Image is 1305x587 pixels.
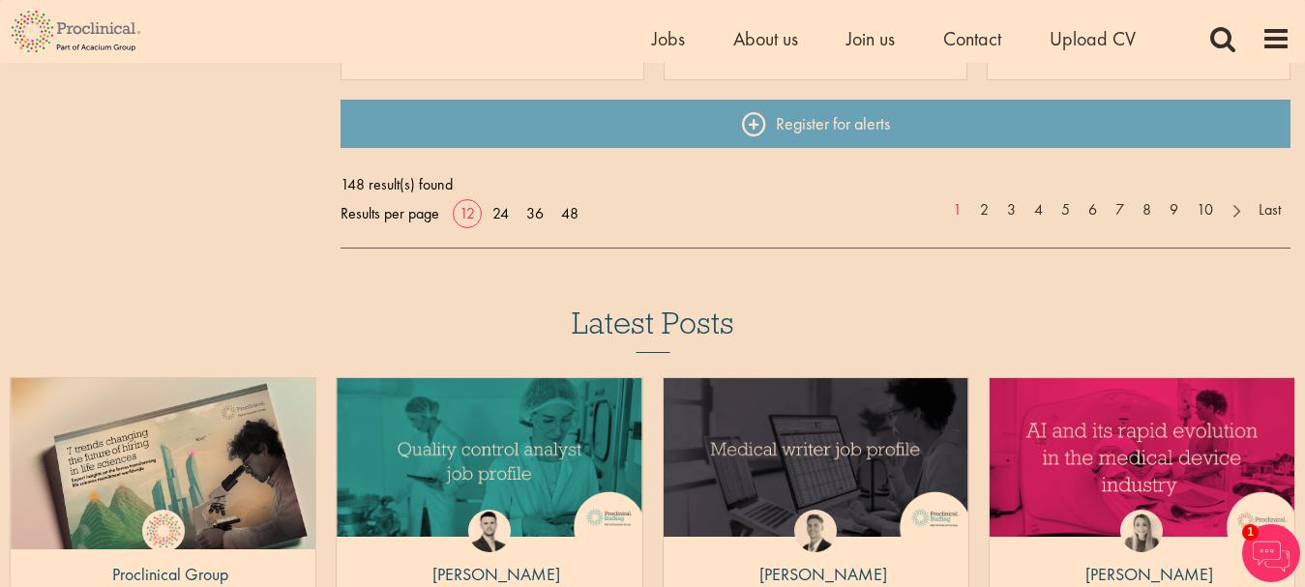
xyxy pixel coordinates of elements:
a: 12 [453,203,482,223]
p: [PERSON_NAME] [1071,562,1213,587]
a: 10 [1187,199,1223,221]
a: 8 [1133,199,1161,221]
a: Link to a post [11,378,315,549]
div: Domain: [DOMAIN_NAME] [50,50,213,66]
div: Domain Overview [74,114,173,127]
a: 6 [1079,199,1107,221]
a: 4 [1024,199,1053,221]
span: Results per page [341,199,439,228]
a: Jobs [652,26,685,51]
p: Proclinical Group [98,562,228,587]
p: [PERSON_NAME] [745,562,887,587]
img: tab_keywords_by_traffic_grey.svg [193,112,208,128]
img: Joshua Godden [468,510,511,552]
img: Medical writer job profile [664,378,968,537]
img: tab_domain_overview_orange.svg [52,112,68,128]
a: Join us [846,26,895,51]
a: 7 [1106,199,1134,221]
a: Link to a post [990,378,1294,549]
a: 2 [970,199,998,221]
img: Proclinical Group [142,510,185,552]
img: Chatbot [1242,524,1300,582]
div: Keywords by Traffic [214,114,326,127]
img: Proclinical: Life sciences hiring trends report 2025 [11,378,315,549]
span: 1 [1242,524,1259,541]
a: 5 [1052,199,1080,221]
a: Upload CV [1050,26,1136,51]
a: 48 [554,203,585,223]
a: Last [1249,199,1290,221]
img: website_grey.svg [31,50,46,66]
img: AI and Its Impact on the Medical Device Industry | Proclinical [990,378,1294,537]
a: About us [733,26,798,51]
img: quality control analyst job profile [337,378,641,537]
a: 24 [486,203,516,223]
a: 1 [943,199,971,221]
div: v 4.0.25 [54,31,95,46]
span: 148 result(s) found [341,170,1290,199]
a: 9 [1160,199,1188,221]
h3: Latest Posts [572,307,734,353]
p: [PERSON_NAME] [418,562,560,587]
a: 36 [519,203,550,223]
a: Contact [943,26,1001,51]
a: Link to a post [337,378,641,549]
a: 3 [997,199,1025,221]
img: Hannah Burke [1120,510,1163,552]
img: logo_orange.svg [31,31,46,46]
a: Link to a post [664,378,968,549]
img: George Watson [794,510,837,552]
a: Register for alerts [341,100,1290,148]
